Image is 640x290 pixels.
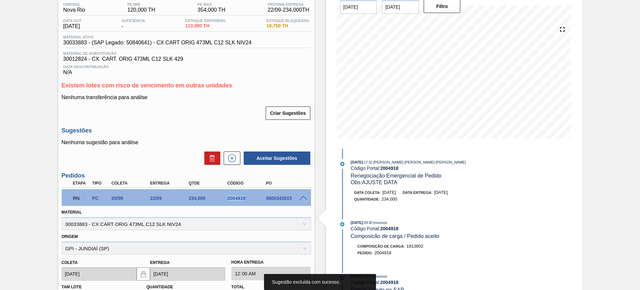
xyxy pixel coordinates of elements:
[372,221,387,225] span: : Insumos
[148,181,192,186] div: Entrega
[148,196,192,201] div: 22/09/2025
[187,181,230,186] div: Qtde
[137,267,150,281] button: locked
[264,196,308,201] div: 5800343615
[266,106,311,120] div: Criar Sugestões
[354,197,380,201] span: Quantidade :
[150,260,170,265] label: Entrega
[351,173,441,179] span: Renegociação Emergencial de Pedido
[268,2,309,6] span: Próxima Entrega
[127,7,155,13] span: 120,000 TH
[358,251,373,255] span: Pedido :
[62,82,232,89] span: Existem lotes com risco de vencimento em outras unidades
[351,221,363,225] span: [DATE]
[198,2,225,6] span: PE MAX
[358,244,405,248] span: Composição de Carga :
[372,274,387,278] span: : Insumos
[62,62,311,75] div: N/A
[226,196,269,201] div: 2004918
[146,285,173,289] label: Quantidade
[351,160,363,164] span: [DATE]
[351,233,439,239] span: Composicão de carga / Pedido aceito
[403,191,432,195] span: Data entrega:
[63,51,309,55] span: Material de Substituição
[264,181,308,186] div: PO
[380,226,399,231] strong: 2004918
[63,65,309,69] span: Data Descontinuação
[110,196,153,201] div: 20/09/2025
[150,267,225,281] input: dd/mm/yyyy
[266,19,309,23] span: Estoque Bloqueado
[272,279,340,285] span: Sugestão excluída com sucesso.
[62,267,137,281] input: dd/mm/yyyy
[62,234,78,239] label: Origem
[139,270,147,278] img: locked
[187,196,230,201] div: 234,000
[198,7,225,13] span: 354,000 TH
[185,23,226,28] span: 113,090 TH
[266,23,309,28] span: 18,750 TH
[185,19,226,23] span: Estoque Disponível
[340,162,344,166] img: atual
[63,35,252,39] span: Material ativo
[63,19,82,23] span: Data out
[63,56,309,62] span: 30012824 - CX. CART. ORIG 473ML C12 SLK 429
[351,166,509,171] div: Código Portal:
[122,19,145,23] span: Suficiência
[62,94,311,100] p: Nenhuma transferência para análise
[62,285,82,289] label: Tam lote
[63,23,82,29] span: [DATE]
[244,152,310,165] button: Aceitar Sugestões
[340,0,377,14] input: dd/mm/yyyy
[71,181,91,186] div: Etapa
[351,280,509,285] div: Código Portal:
[374,250,391,255] span: 2004918
[63,40,252,46] span: 30033883 - (SAP Legado: 50840641) - CX CART ORIG 473ML C12 SLK NIV24
[62,260,78,265] label: Coleta
[354,191,381,195] span: Data coleta:
[120,19,147,29] div: -
[63,2,85,6] span: Unidade
[380,280,399,285] strong: 2004918
[382,190,396,195] span: [DATE]
[201,152,220,165] div: Excluir Sugestões
[340,222,344,226] img: atual
[382,0,419,14] input: dd/mm/yyyy
[220,152,240,165] div: Nova sugestão
[380,166,399,171] strong: 2004918
[434,190,448,195] span: [DATE]
[351,226,509,231] div: Código Portal:
[268,7,309,13] span: 22/09 - 234,000 TH
[372,160,466,164] span: : [PERSON_NAME] [PERSON_NAME] [PERSON_NAME]
[62,210,82,215] label: Material
[71,191,91,206] div: Em renegociação
[62,127,311,134] h3: Sugestões
[63,7,85,13] span: Nova Rio
[110,181,153,186] div: Coleta
[231,258,311,267] label: Hora Entrega
[240,151,311,166] div: Aceitar Sugestões
[363,161,372,164] span: - 17:32
[231,285,244,289] label: Total
[266,106,310,120] button: Criar Sugestões
[90,196,110,201] div: Pedido de Compra
[351,180,397,185] span: Obs: AJUSTE DATA
[382,197,397,202] span: 234,000
[406,244,423,249] span: 1813802
[226,181,269,186] div: Código
[363,221,372,225] span: - 09:30
[127,2,155,6] span: PE MIN
[73,196,90,201] p: RN
[62,139,311,146] p: Nenhuma sugestão para análise
[62,172,311,179] h3: Pedidos
[90,181,110,186] div: Tipo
